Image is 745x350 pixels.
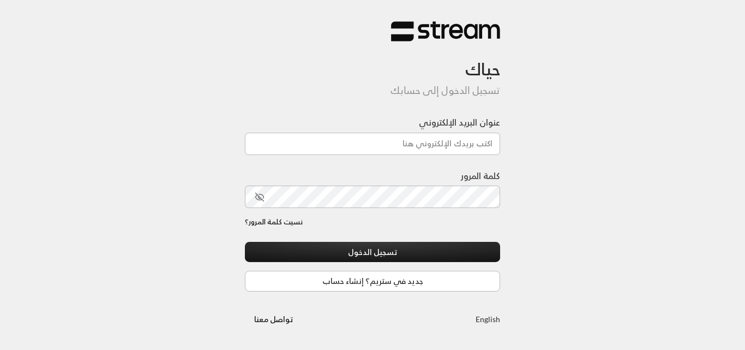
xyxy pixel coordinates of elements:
button: toggle password visibility [250,188,269,206]
h3: حياك [245,42,500,80]
label: كلمة المرور [461,169,500,182]
a: English [476,309,500,329]
input: اكتب بريدك الإلكتروني هنا [245,133,500,155]
a: نسيت كلمة المرور؟ [245,217,303,228]
h5: تسجيل الدخول إلى حسابك [245,85,500,97]
img: Stream Logo [391,21,500,42]
a: تواصل معنا [245,312,302,326]
button: تواصل معنا [245,309,302,329]
label: عنوان البريد الإلكتروني [419,116,500,129]
button: تسجيل الدخول [245,242,500,262]
a: جديد في ستريم؟ إنشاء حساب [245,271,500,291]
